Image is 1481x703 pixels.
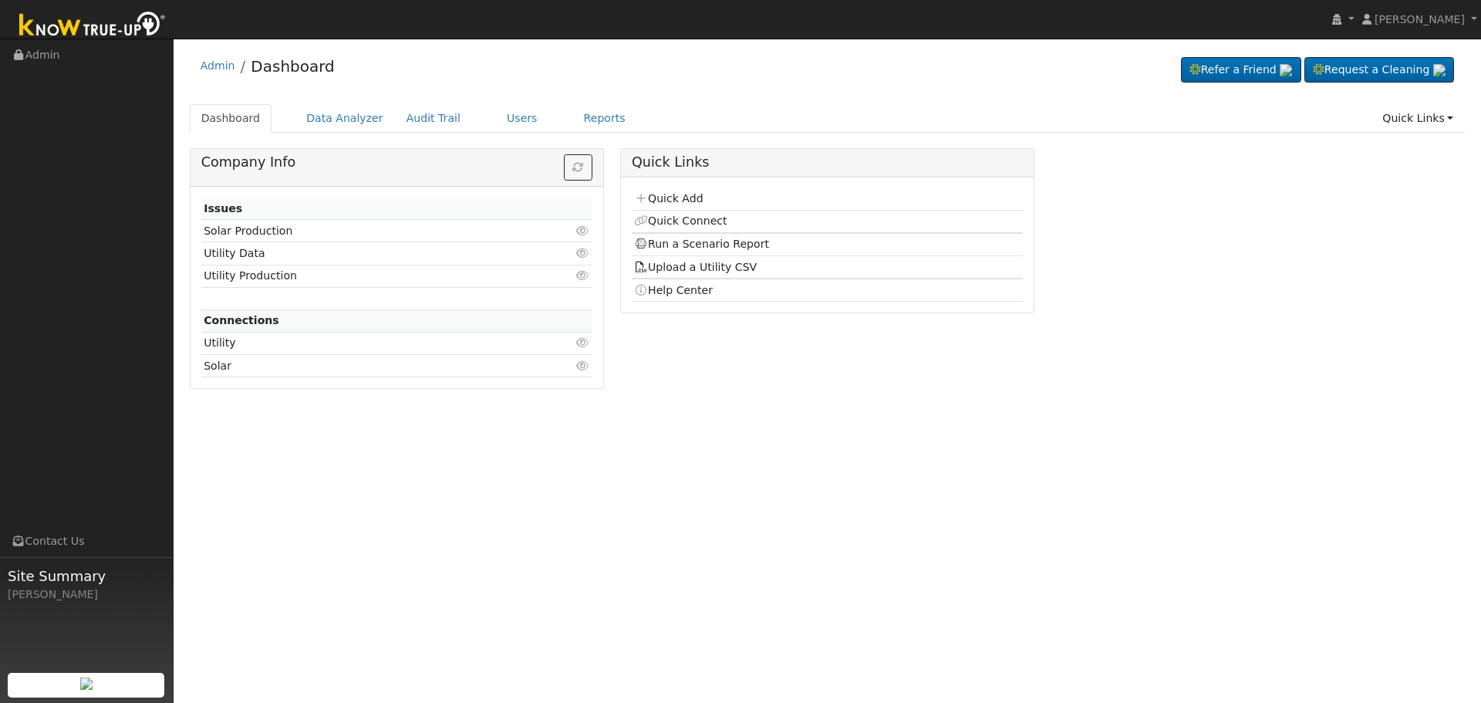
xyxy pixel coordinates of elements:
span: Site Summary [8,566,165,586]
i: Click to view [576,360,590,371]
a: Dashboard [251,57,335,76]
td: Solar [201,355,529,377]
a: Request a Cleaning [1304,57,1454,83]
a: Quick Connect [634,215,727,227]
i: Click to view [576,225,590,236]
strong: Connections [204,314,279,326]
a: Audit Trail [395,104,472,133]
a: Refer a Friend [1181,57,1301,83]
td: Solar Production [201,220,529,242]
a: Data Analyzer [295,104,395,133]
img: retrieve [80,678,93,690]
img: Know True-Up [12,8,174,43]
h5: Company Info [201,154,592,171]
img: retrieve [1433,64,1446,76]
strong: Issues [204,202,242,215]
a: Help Center [634,284,713,296]
a: Dashboard [190,104,272,133]
a: Admin [201,59,235,72]
td: Utility [201,332,529,354]
a: Quick Links [1371,104,1465,133]
h5: Quick Links [632,154,1023,171]
a: Reports [572,104,637,133]
i: Click to view [576,270,590,281]
a: Upload a Utility CSV [634,261,757,273]
a: Run a Scenario Report [634,238,769,250]
td: Utility Production [201,265,529,287]
span: [PERSON_NAME] [1375,13,1465,25]
a: Quick Add [634,192,703,204]
td: Utility Data [201,242,529,265]
img: retrieve [1280,64,1292,76]
a: Users [495,104,549,133]
i: Click to view [576,337,590,348]
div: [PERSON_NAME] [8,586,165,603]
i: Click to view [576,248,590,259]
